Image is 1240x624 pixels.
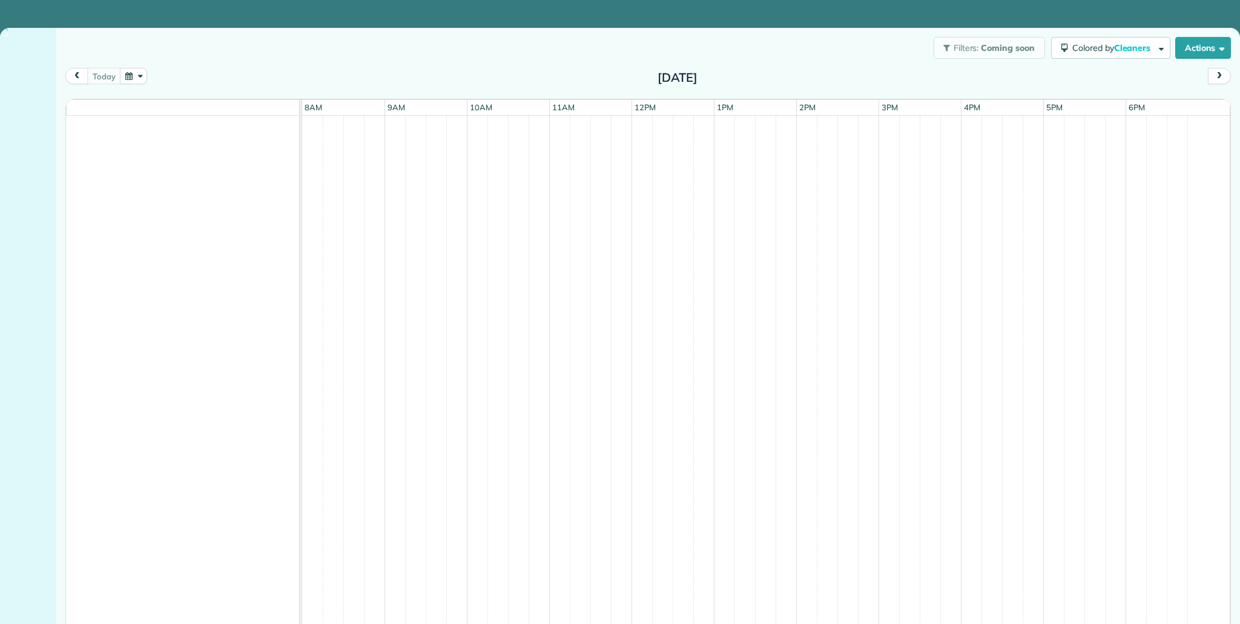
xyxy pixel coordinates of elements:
[954,42,979,53] span: Filters:
[1072,42,1155,53] span: Colored by
[467,102,495,112] span: 10am
[961,102,983,112] span: 4pm
[602,71,753,84] h2: [DATE]
[1175,37,1231,59] button: Actions
[385,102,407,112] span: 9am
[714,102,736,112] span: 1pm
[1114,42,1153,53] span: Cleaners
[1051,37,1170,59] button: Colored byCleaners
[797,102,818,112] span: 2pm
[1126,102,1147,112] span: 6pm
[65,68,88,84] button: prev
[1044,102,1065,112] span: 5pm
[981,42,1035,53] span: Coming soon
[879,102,900,112] span: 3pm
[87,68,120,84] button: today
[1208,68,1231,84] button: next
[632,102,658,112] span: 12pm
[550,102,577,112] span: 11am
[302,102,325,112] span: 8am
